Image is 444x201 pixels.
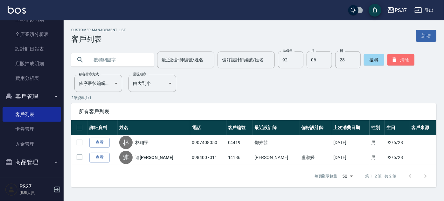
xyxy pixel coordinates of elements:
div: 連 [119,151,133,164]
img: Person [5,183,18,196]
button: 登出 [412,4,436,16]
button: 客戶管理 [3,88,61,105]
button: PS37 [385,4,409,17]
td: 男 [370,135,385,150]
h2: Customer Management List [71,28,126,32]
th: 性別 [370,120,385,135]
th: 姓名 [118,120,191,135]
span: 所有客戶列表 [79,108,429,115]
a: 店販抽成明細 [3,56,61,71]
th: 最近設計師 [253,120,300,135]
div: PS37 [395,6,407,14]
button: 搜尋 [364,54,384,66]
label: 月 [311,48,314,53]
td: [DATE] [332,150,370,165]
h5: PS37 [19,184,52,190]
button: 清除 [387,54,414,66]
label: 日 [340,48,343,53]
button: 商品管理 [3,154,61,170]
p: 每頁顯示數量 [315,173,337,179]
th: 生日 [385,120,410,135]
th: 電話 [190,120,226,135]
div: 由大到小 [128,75,176,92]
a: 設計師日報表 [3,42,61,56]
input: 搜尋關鍵字 [89,51,149,68]
th: 詳細資料 [88,120,118,135]
a: 客戶列表 [3,107,61,122]
a: 林翔宇 [135,139,149,146]
p: 2 筆資料, 1 / 1 [71,95,436,101]
td: 92/6/28 [385,135,410,150]
p: 服務人員 [19,190,52,196]
td: [DATE] [332,135,370,150]
td: 0907408050 [190,135,226,150]
th: 上次消費日期 [332,120,370,135]
a: 查看 [89,138,110,148]
label: 顧客排序方式 [79,72,99,77]
label: 民國年 [282,48,292,53]
td: 男 [370,150,385,165]
a: 新增 [416,30,436,42]
td: [PERSON_NAME] [253,150,300,165]
h3: 客戶列表 [71,35,126,44]
label: 呈現順序 [133,72,146,77]
div: 依序最後編輯時間 [74,75,122,92]
td: 04419 [226,135,253,150]
th: 客戶來源 [410,120,436,135]
a: 費用分析表 [3,71,61,86]
td: 0984007011 [190,150,226,165]
a: 全店業績分析表 [3,27,61,42]
th: 客戶編號 [226,120,253,135]
div: 林 [119,136,133,149]
button: save [369,4,381,17]
p: 第 1–2 筆 共 2 筆 [365,173,396,179]
a: 入金管理 [3,137,61,151]
div: 50 [340,168,355,185]
img: Logo [8,6,26,14]
a: 卡券管理 [3,122,61,136]
td: 92/6/28 [385,150,410,165]
td: 盧淑媛 [300,150,332,165]
th: 偏好設計師 [300,120,332,135]
td: 14186 [226,150,253,165]
a: 連[PERSON_NAME] [135,154,173,161]
td: 鄧卉芸 [253,135,300,150]
a: 查看 [89,153,110,163]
